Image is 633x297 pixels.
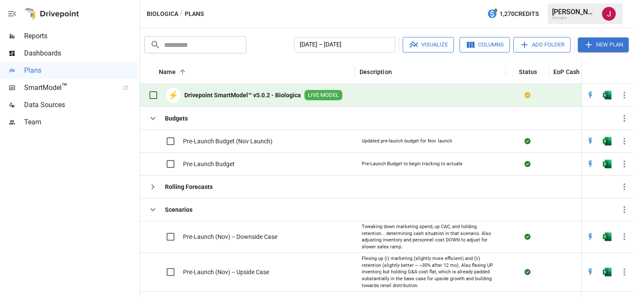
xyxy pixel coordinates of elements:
button: Columns [459,37,510,53]
div: Open in Excel [603,160,611,168]
button: Biologica [147,9,178,19]
div: Flexing up (i) marketing (slightly more efficient) and (ii) retention (slightly better -- ~30% af... [362,255,500,289]
button: Visualize [403,37,454,53]
div: / [180,9,183,19]
span: LIVE MODEL [304,91,342,99]
b: Budgets [165,114,188,123]
img: excel-icon.76473adf.svg [603,232,611,241]
span: Pre-Launch Budget [183,160,235,168]
div: Sync complete [524,232,531,241]
img: excel-icon.76473adf.svg [603,160,611,168]
img: quick-edit-flash.b8aec18c.svg [586,268,595,276]
div: Updated pre-launch budget for Nov. launch [362,138,452,145]
img: excel-icon.76473adf.svg [603,91,611,99]
img: excel-icon.76473adf.svg [603,268,611,276]
div: Open in Excel [603,91,611,99]
b: Scenarios [165,205,192,214]
div: Open in Quick Edit [586,137,595,145]
div: Sync complete [524,268,531,276]
b: Rolling Forecasts [165,183,213,191]
div: ⚡ [166,88,181,103]
img: Joey Zwillinger [602,7,616,21]
div: Open in Excel [603,268,611,276]
div: Sync complete [524,137,531,145]
img: excel-icon.76473adf.svg [603,137,611,145]
span: Data Sources [24,100,138,110]
img: quick-edit-flash.b8aec18c.svg [586,160,595,168]
button: Sort [177,66,189,78]
span: Pre-Launch Budget (Nov Launch) [183,137,273,145]
div: Description [360,68,392,75]
span: Pre-Launch (Nov) -- Downside Case [183,232,277,241]
div: Open in Quick Edit [586,232,595,241]
span: SmartModel [24,83,114,93]
div: Name [159,68,176,75]
img: quick-edit-flash.b8aec18c.svg [586,137,595,145]
div: Open in Quick Edit [586,268,595,276]
span: Team [24,117,138,127]
img: quick-edit-flash.b8aec18c.svg [586,91,595,99]
span: ™ [62,81,68,92]
div: Open in Excel [603,137,611,145]
div: Your plan has changes in Excel that are not reflected in the Drivepoint Data Warehouse, select "S... [524,91,531,99]
span: Reports [24,31,138,41]
div: [PERSON_NAME] [552,8,597,16]
div: Open in Excel [603,232,611,241]
span: Plans [24,65,138,76]
div: EoP Cash [553,68,580,75]
button: [DATE] – [DATE] [294,37,395,53]
div: Pre-Launch Budget to begin tracking to actuals [362,161,462,167]
button: 1,270Credits [484,6,542,22]
button: Add Folder [513,37,571,53]
span: Pre-Launch (Nov) -- Upside Case [183,268,269,276]
div: Sync complete [524,160,531,168]
img: quick-edit-flash.b8aec18c.svg [586,232,595,241]
div: Open in Quick Edit [586,160,595,168]
div: Status [519,68,537,75]
b: Drivepoint SmartModel™ v5.0.2 - Biologica [184,91,301,99]
span: Dashboards [24,48,138,59]
span: 1,270 Credits [500,9,539,19]
button: New Plan [578,37,629,52]
div: Biologica [552,16,597,20]
button: Joey Zwillinger [597,2,621,26]
div: Open in Quick Edit [586,91,595,99]
div: Tweaking down marketing spend, up CAC, and holding retention... determining cash situation in tha... [362,223,500,251]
